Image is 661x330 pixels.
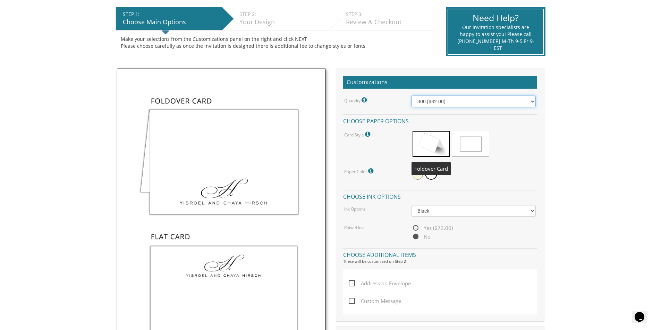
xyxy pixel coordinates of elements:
[344,206,366,212] label: Ink Options
[344,167,375,176] label: Paper Color
[344,130,372,139] label: Card Style
[412,232,431,241] span: No
[123,11,219,18] div: STEP 1:
[239,18,325,27] div: Your Design
[343,248,537,260] h4: Choose additional items
[412,224,453,232] span: Yes ($72.00)
[123,18,219,27] div: Choose Main Options
[346,18,431,27] div: Review & Checkout
[343,114,537,126] h4: Choose paper options
[344,225,364,231] label: Raised Ink
[121,36,430,50] div: Make your selections from the Customizations panel on the right and click NEXT Please choose care...
[632,302,654,323] iframe: chat widget
[457,12,534,24] div: Need Help?
[239,11,325,18] div: STEP 2:
[344,96,368,105] label: Quantity
[346,11,431,18] div: STEP 3:
[343,76,537,89] h2: Customizations
[349,297,401,305] span: Custom Message
[343,190,537,202] h4: Choose ink options
[349,279,411,288] span: Address on Envelope
[457,24,534,52] div: Our invitation specialists are happy to assist you! Please call [PHONE_NUMBER] M-Th 9-5 Fr 9-1 EST
[343,259,537,264] div: These will be customized on Step 2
